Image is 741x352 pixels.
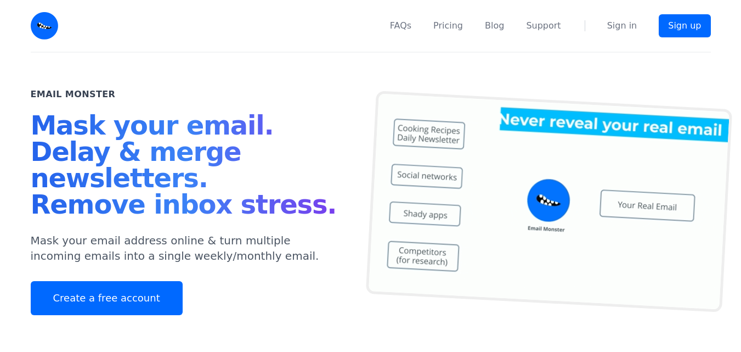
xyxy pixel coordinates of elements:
[31,281,183,315] a: Create a free account
[31,12,58,40] img: Email Monster
[390,19,411,32] a: FAQs
[433,19,463,32] a: Pricing
[659,14,710,37] a: Sign up
[31,233,344,264] p: Mask your email address online & turn multiple incoming emails into a single weekly/monthly email.
[31,112,344,222] h1: Mask your email. Delay & merge newsletters. Remove inbox stress.
[485,19,504,32] a: Blog
[526,19,561,32] a: Support
[365,91,732,312] img: temp mail, free temporary mail, Temporary Email
[607,19,637,32] a: Sign in
[31,88,116,101] h2: Email Monster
